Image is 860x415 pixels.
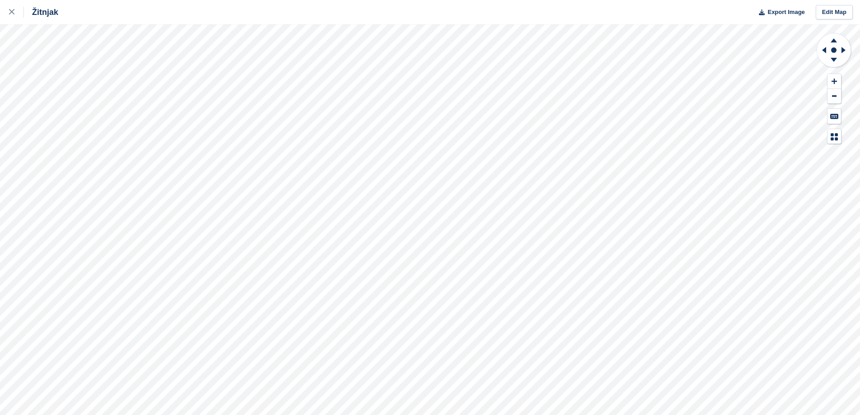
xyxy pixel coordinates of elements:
button: Map Legend [827,129,841,144]
a: Edit Map [816,5,853,20]
span: Export Image [767,8,804,17]
button: Keyboard Shortcuts [827,109,841,124]
button: Zoom Out [827,89,841,104]
button: Zoom In [827,74,841,89]
button: Export Image [753,5,805,20]
div: Žitnjak [24,7,58,18]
